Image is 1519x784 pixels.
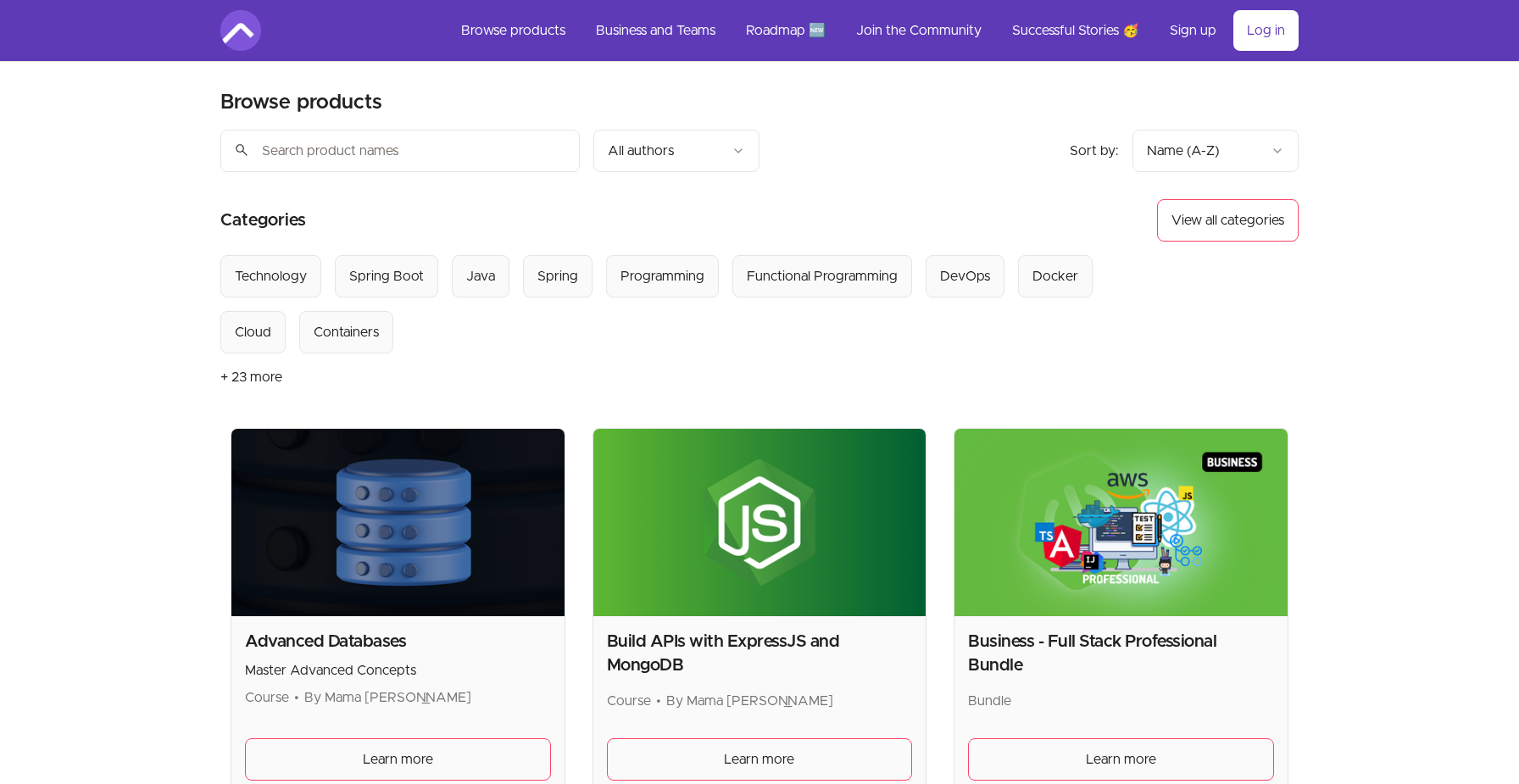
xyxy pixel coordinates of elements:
[363,749,433,770] span: Learn more
[968,630,1274,677] h2: Business - Full Stack Professional Bundle
[724,749,794,770] span: Learn more
[537,266,578,286] div: Spring
[607,630,913,677] h2: Build APIs with ExpressJS and MongoDB
[220,89,382,116] h2: Browse products
[582,10,729,51] a: Business and Teams
[1132,130,1299,172] button: Product sort options
[1233,10,1299,51] a: Log in
[304,691,471,704] span: By Mama [PERSON_NAME]
[666,694,833,708] span: By Mama [PERSON_NAME]
[656,694,661,708] span: •
[235,266,307,286] div: Technology
[294,691,299,704] span: •
[1032,266,1078,286] div: Docker
[843,10,995,51] a: Join the Community
[220,199,306,242] h2: Categories
[954,429,1288,616] img: Product image for Business - Full Stack Professional Bundle
[220,353,282,401] button: + 23 more
[607,738,913,781] a: Learn more
[235,322,271,342] div: Cloud
[1070,144,1119,158] span: Sort by:
[1156,10,1230,51] a: Sign up
[593,130,759,172] button: Filter by author
[968,694,1011,708] span: Bundle
[245,660,551,681] p: Master Advanced Concepts
[448,10,1299,51] nav: Main
[940,266,990,286] div: DevOps
[314,322,379,342] div: Containers
[245,630,551,653] h2: Advanced Databases
[245,738,551,781] a: Learn more
[747,266,898,286] div: Functional Programming
[593,429,926,616] img: Product image for Build APIs with ExpressJS and MongoDB
[1157,199,1299,242] button: View all categories
[220,10,261,51] img: Amigoscode logo
[968,738,1274,781] a: Learn more
[234,138,249,162] span: search
[1086,749,1156,770] span: Learn more
[245,691,289,704] span: Course
[466,266,495,286] div: Java
[448,10,579,51] a: Browse products
[999,10,1153,51] a: Successful Stories 🥳
[732,10,839,51] a: Roadmap 🆕
[220,130,580,172] input: Search product names
[231,429,565,616] img: Product image for Advanced Databases
[349,266,424,286] div: Spring Boot
[607,694,651,708] span: Course
[620,266,704,286] div: Programming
